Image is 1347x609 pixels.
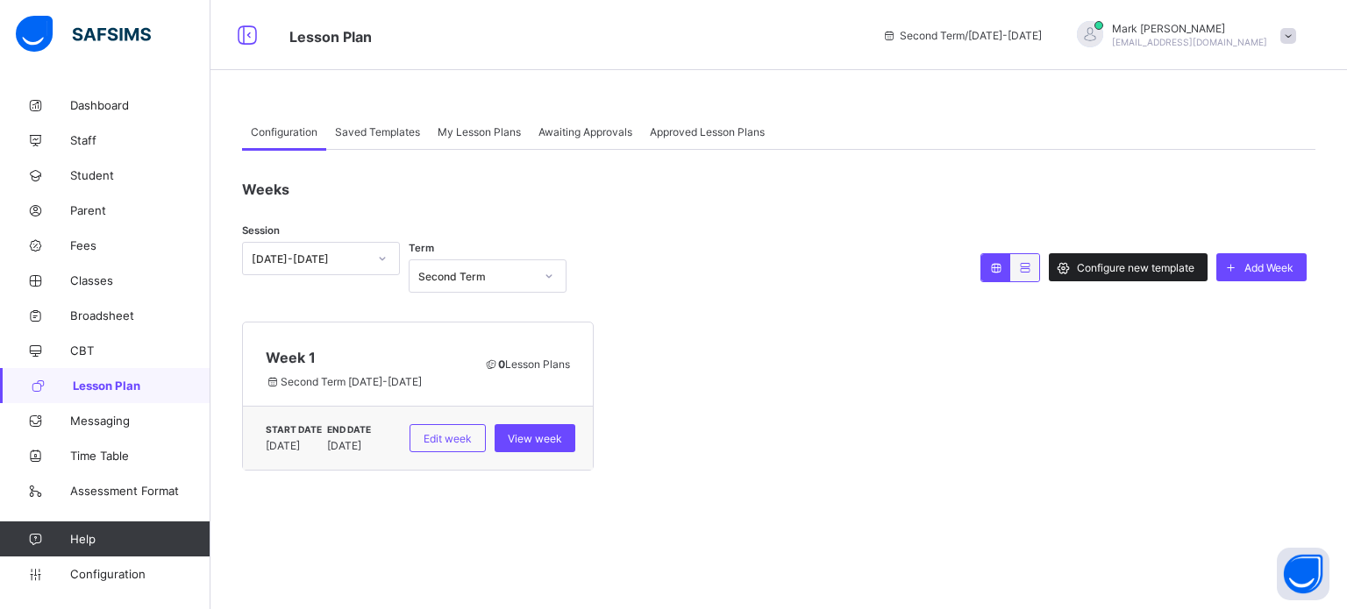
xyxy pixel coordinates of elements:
div: [DATE]-[DATE] [252,252,367,266]
div: Second Term [418,270,534,283]
span: Mark [PERSON_NAME] [1112,22,1267,35]
span: My Lesson Plans [438,125,521,138]
span: Configuration [251,125,317,138]
span: Help [70,532,210,546]
span: CBT [70,343,210,358]
span: Messaging [70,414,210,428]
span: Approved Lesson Plans [650,125,765,138]
span: Awaiting Approvals [538,125,632,138]
span: Lesson Plan [73,379,210,393]
span: Staff [70,133,210,147]
span: Week 1 [266,349,465,366]
span: [DATE] [266,439,317,452]
span: Session [242,224,280,237]
img: safsims [16,16,151,53]
button: Open asap [1277,548,1329,600]
span: Configuration [70,567,210,581]
span: Lesson Plans [484,358,571,371]
span: Term [409,242,434,254]
span: [EMAIL_ADDRESS][DOMAIN_NAME] [1112,37,1267,47]
span: Student [70,168,210,182]
span: [DATE] [327,439,366,452]
span: Lesson Plan [289,28,372,46]
span: Fees [70,238,210,252]
span: session/term information [882,29,1042,42]
span: View week [508,432,562,445]
b: 0 [498,358,505,371]
span: Assessment Format [70,484,210,498]
span: Add Week [1244,261,1294,274]
span: Edit week [424,432,472,445]
span: Saved Templates [335,125,420,138]
span: START DATE [266,424,322,435]
span: Weeks [242,181,289,198]
span: Parent [70,203,210,217]
span: Configure new template [1077,261,1194,274]
span: Classes [70,273,210,287]
span: Dashboard [70,98,210,112]
div: MarkSam [1059,21,1305,50]
span: Broadsheet [70,308,210,322]
span: END DATE [327,424,371,435]
span: Time Table [70,449,210,463]
span: Second Term [DATE]-[DATE] [266,375,465,388]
